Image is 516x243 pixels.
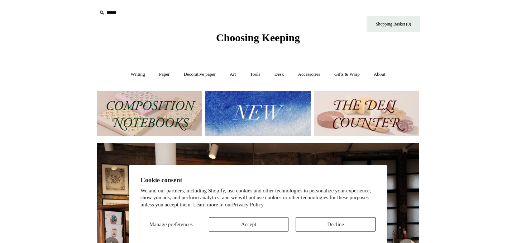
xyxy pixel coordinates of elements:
[244,65,267,84] a: Tools
[268,65,291,84] a: Desk
[140,217,202,232] button: Manage preferences
[232,202,264,207] a: Privacy Policy
[124,65,152,84] a: Writing
[328,65,366,84] a: Gifts & Wrap
[223,65,242,84] a: Art
[149,221,193,227] span: Manage preferences
[97,91,202,136] img: 202302 Composition ledgers.jpg__PID:69722ee6-fa44-49dd-a067-31375e5d54ec
[153,65,176,84] a: Paper
[216,32,300,43] span: Choosing Keeping
[140,187,376,209] p: We and our partners, including Shopify, use cookies and other technologies to personalize your ex...
[177,65,222,84] a: Decorative paper
[367,65,392,84] a: About
[140,177,376,184] h2: Cookie consent
[209,217,289,232] button: Accept
[314,91,419,136] img: The Deli Counter
[205,91,310,136] img: New.jpg__PID:f73bdf93-380a-4a35-bcfe-7823039498e1
[216,37,300,42] a: Choosing Keeping
[367,16,420,32] a: Shopping Basket (0)
[296,217,376,232] button: Decline
[292,65,327,84] a: Accessories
